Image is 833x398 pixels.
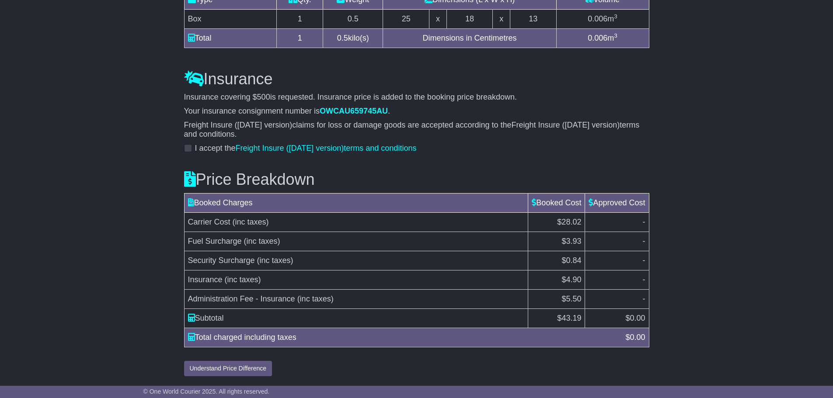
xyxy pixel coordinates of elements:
[225,275,261,284] span: (inc taxes)
[184,93,649,102] p: Insurance covering $ is requested. Insurance price is added to the booking price breakdown.
[257,93,270,101] span: 500
[323,9,383,28] td: 0.5
[528,309,585,328] td: $
[643,218,645,226] span: -
[184,361,272,376] button: Understand Price Difference
[556,9,649,28] td: m
[643,275,645,284] span: -
[277,28,323,48] td: 1
[556,28,649,48] td: m
[621,332,649,343] div: $
[184,171,649,188] h3: Price Breakdown
[244,237,280,246] span: (inc taxes)
[184,107,649,116] p: Your insurance consignment number is .
[585,194,649,213] td: Approved Cost
[528,194,585,213] td: Booked Cost
[143,388,270,395] span: © One World Courier 2025. All rights reserved.
[184,332,621,343] div: Total charged including taxes
[561,237,581,246] span: $3.93
[561,294,581,303] span: $5.50
[588,34,607,42] span: 0.006
[236,144,344,152] span: Freight Insure ([DATE] version)
[257,256,293,265] span: (inc taxes)
[277,9,323,28] td: 1
[184,194,528,213] td: Booked Charges
[512,121,620,129] span: Freight Insure ([DATE] version)
[320,107,388,115] span: OWCAU659745AU
[510,9,556,28] td: 13
[429,9,446,28] td: x
[184,28,277,48] td: Total
[446,9,493,28] td: 18
[184,70,649,88] h3: Insurance
[614,13,617,20] sup: 3
[561,275,581,284] span: $4.90
[337,34,348,42] span: 0.5
[184,121,293,129] span: Freight Insure ([DATE] version)
[561,314,581,322] span: 43.19
[297,294,334,303] span: (inc taxes)
[188,294,295,303] span: Administration Fee - Insurance
[195,144,417,153] label: I accept the
[643,237,645,246] span: -
[188,237,242,246] span: Fuel Surcharge
[630,333,645,342] span: 0.00
[188,256,255,265] span: Security Surcharge
[561,256,581,265] span: $0.84
[236,144,417,152] a: Freight Insure ([DATE] version)terms and conditions
[585,309,649,328] td: $
[188,275,223,284] span: Insurance
[643,256,645,265] span: -
[383,9,429,28] td: 25
[557,218,581,226] span: $28.02
[588,14,607,23] span: 0.006
[643,294,645,303] span: -
[493,9,510,28] td: x
[184,9,277,28] td: Box
[184,309,528,328] td: Subtotal
[630,314,645,322] span: 0.00
[188,218,230,226] span: Carrier Cost
[184,121,649,139] p: claims for loss or damage goods are accepted according to the terms and conditions.
[614,32,617,39] sup: 3
[233,218,269,226] span: (inc taxes)
[323,28,383,48] td: kilo(s)
[383,28,556,48] td: Dimensions in Centimetres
